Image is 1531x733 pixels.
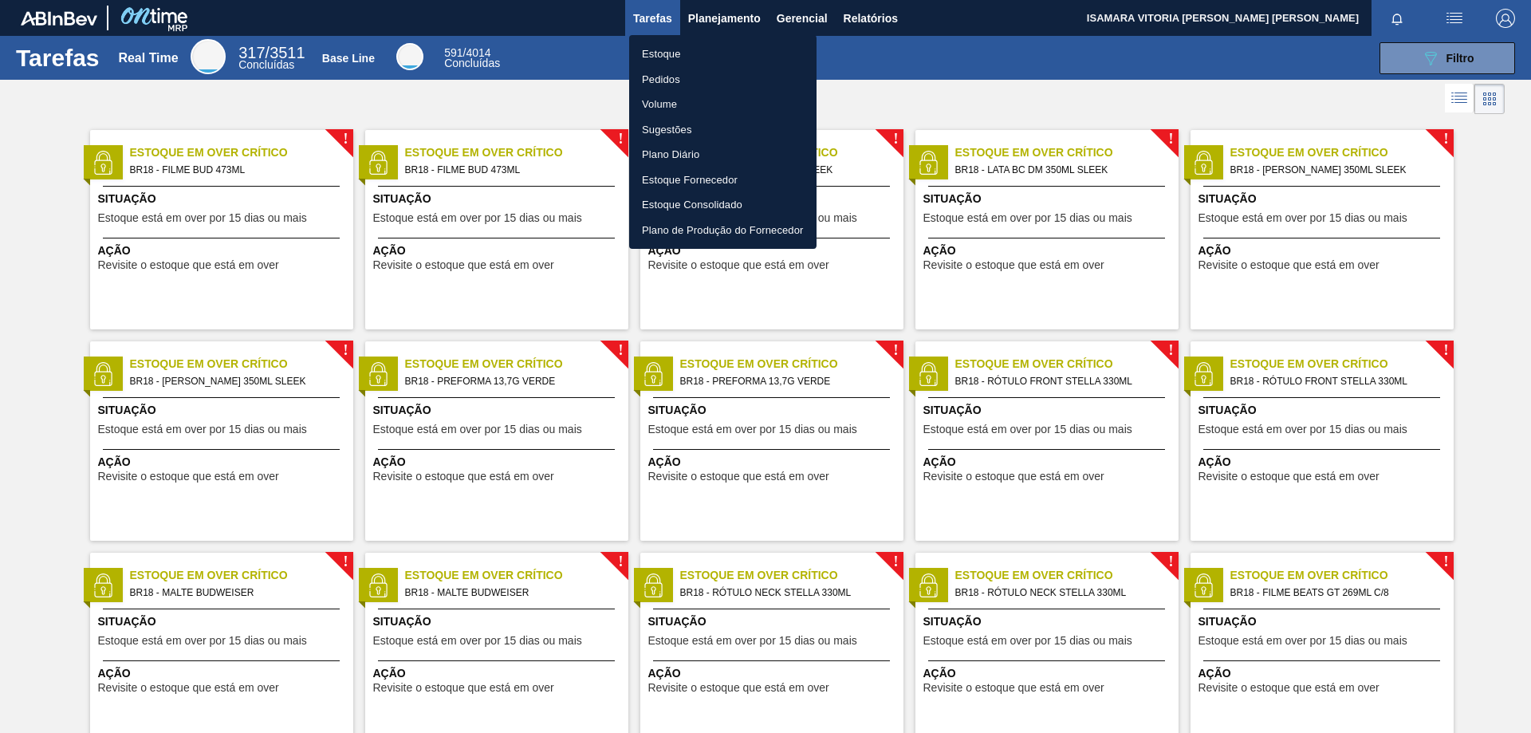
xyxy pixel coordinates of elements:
[629,218,817,243] a: Plano de Produção do Fornecedor
[629,167,817,193] a: Estoque Fornecedor
[629,67,817,93] a: Pedidos
[629,41,817,67] a: Estoque
[629,142,817,167] a: Plano Diário
[629,192,817,218] a: Estoque Consolidado
[629,92,817,117] a: Volume
[629,117,817,143] a: Sugestões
